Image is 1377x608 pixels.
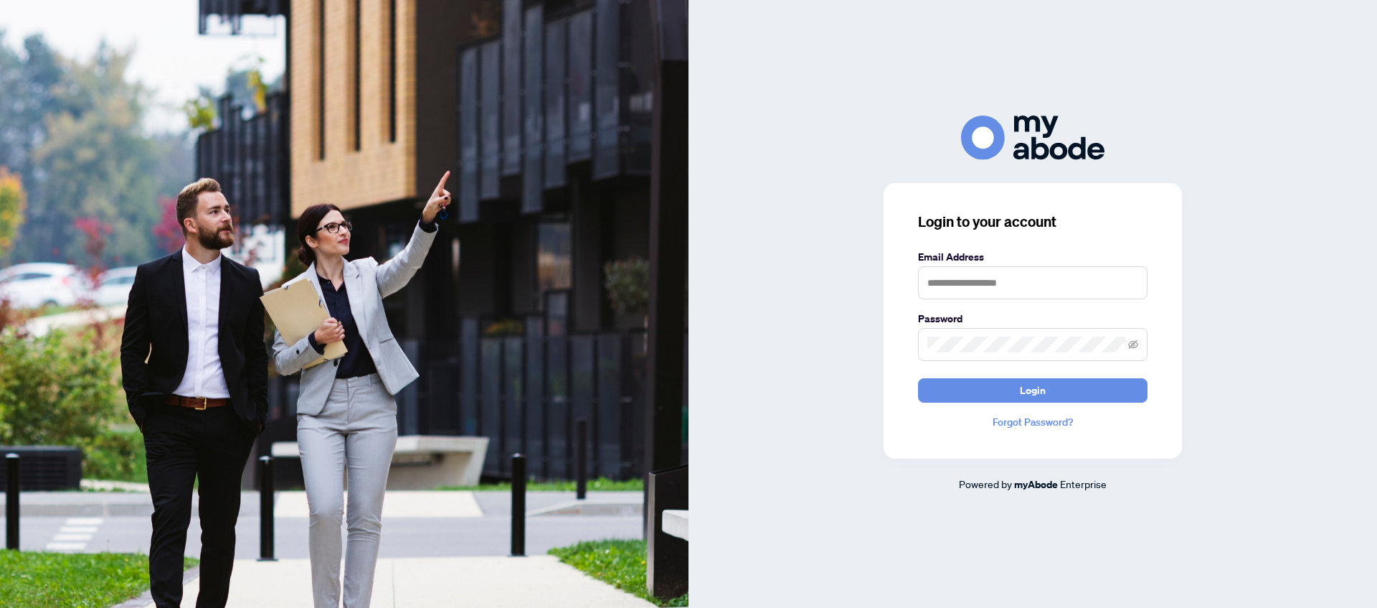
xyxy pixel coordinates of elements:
span: Powered by [959,477,1012,490]
button: Login [918,378,1147,403]
h3: Login to your account [918,212,1147,232]
span: eye-invisible [1128,340,1138,350]
label: Email Address [918,249,1147,265]
span: Enterprise [1060,477,1107,490]
a: Forgot Password? [918,414,1147,430]
span: Login [1020,379,1046,402]
img: ma-logo [961,116,1104,159]
label: Password [918,311,1147,327]
a: myAbode [1014,477,1058,492]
